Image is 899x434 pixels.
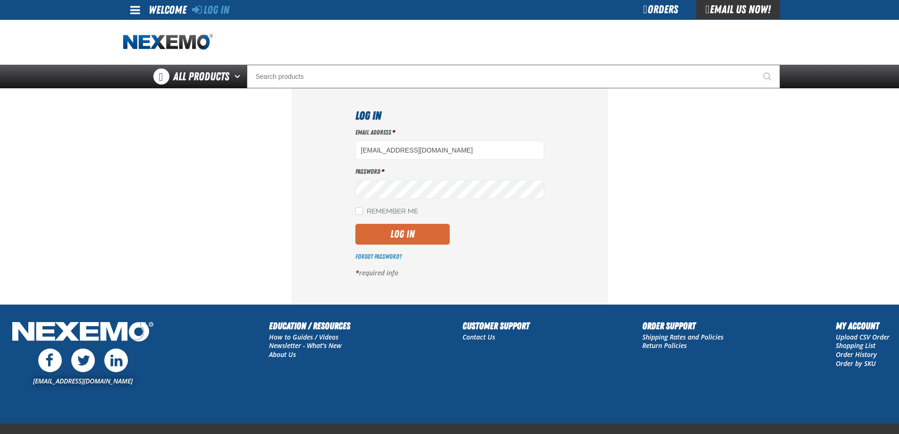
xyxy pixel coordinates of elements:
[269,332,338,341] a: How to Guides / Videos
[642,332,723,341] a: Shipping Rates and Policies
[355,107,544,124] h1: Log In
[836,341,875,350] a: Shopping List
[355,224,450,245] button: Log In
[355,167,544,176] label: Password
[231,65,247,88] button: Open All Products pages
[836,319,890,333] h2: My Account
[247,65,780,88] input: Search
[269,341,342,350] a: Newsletter - What's New
[123,34,213,51] img: Nexemo logo
[756,65,780,88] button: Start Searching
[836,350,877,359] a: Order History
[269,319,350,333] h2: Education / Resources
[355,207,363,215] input: Remember Me
[462,319,529,333] h2: Customer Support
[9,319,156,347] img: Nexemo Logo
[123,34,213,51] a: Home
[192,3,229,17] a: Log In
[642,341,687,350] a: Return Policies
[355,253,402,260] a: Forgot Password?
[836,359,876,368] a: Order by SKU
[462,332,495,341] a: Contact Us
[642,319,723,333] h2: Order Support
[269,350,296,359] a: About Us
[355,269,544,278] p: required info
[173,68,229,85] span: All Products
[355,128,544,137] label: Email Address
[355,207,418,216] label: Remember Me
[33,376,133,385] a: [EMAIL_ADDRESS][DOMAIN_NAME]
[836,332,890,341] a: Upload CSV Order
